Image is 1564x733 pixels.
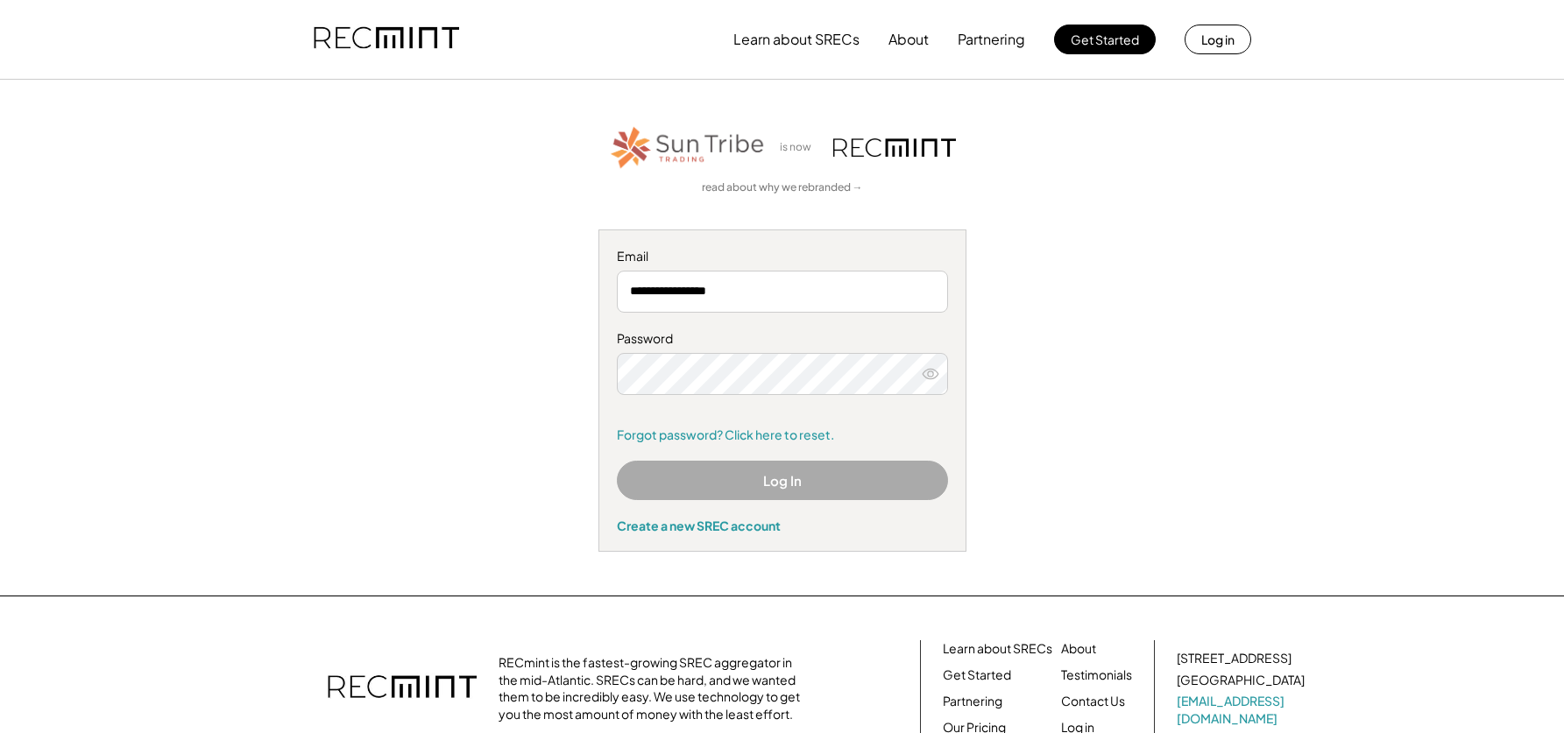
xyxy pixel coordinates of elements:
[328,658,477,719] img: recmint-logotype%403x.png
[617,330,948,348] div: Password
[617,248,948,265] div: Email
[1054,25,1156,54] button: Get Started
[609,123,767,172] img: STT_Horizontal_Logo%2B-%2BColor.png
[888,22,929,57] button: About
[1185,25,1251,54] button: Log in
[314,10,459,69] img: recmint-logotype%403x.png
[499,654,810,722] div: RECmint is the fastest-growing SREC aggregator in the mid-Atlantic. SRECs can be hard, and we wan...
[1177,672,1305,689] div: [GEOGRAPHIC_DATA]
[833,138,956,157] img: recmint-logotype%403x.png
[943,693,1002,710] a: Partnering
[1177,650,1292,667] div: [STREET_ADDRESS]
[958,22,1025,57] button: Partnering
[617,518,948,533] div: Create a new SREC account
[1061,640,1096,658] a: About
[1061,666,1132,684] a: Testimonials
[1177,693,1308,727] a: [EMAIL_ADDRESS][DOMAIN_NAME]
[617,426,948,444] a: Forgot password? Click here to reset.
[1061,693,1125,710] a: Contact Us
[775,140,824,155] div: is now
[943,666,1011,684] a: Get Started
[702,180,863,195] a: read about why we rebranded →
[617,461,948,500] button: Log In
[943,640,1052,658] a: Learn about SRECs
[733,22,860,57] button: Learn about SRECs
